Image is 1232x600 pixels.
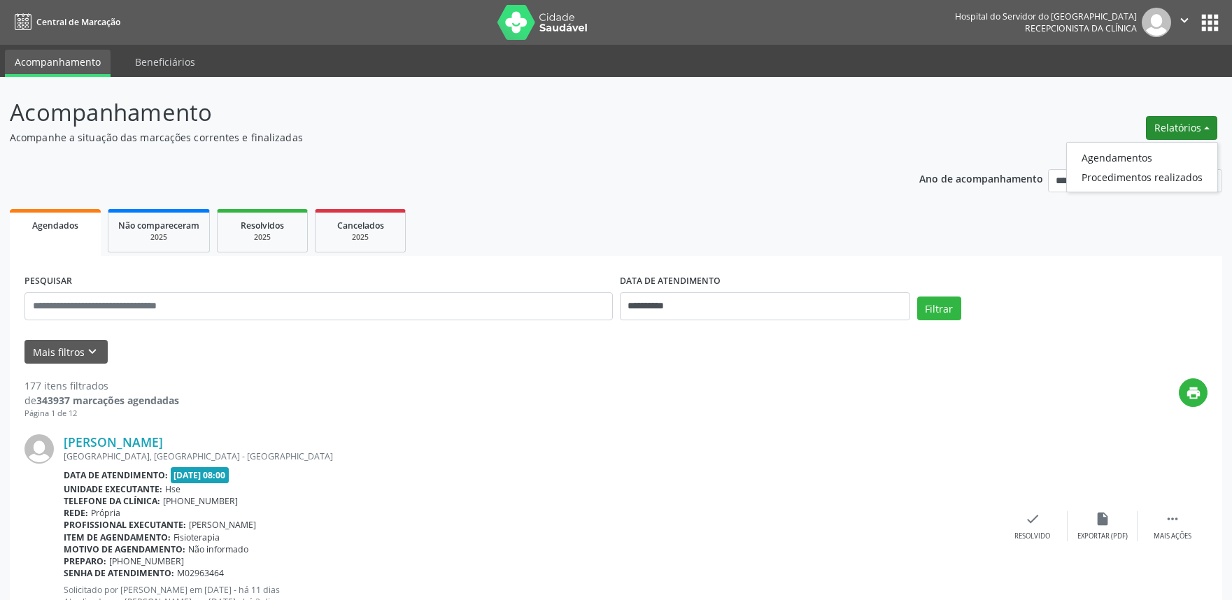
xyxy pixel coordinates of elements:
[1067,167,1217,187] a: Procedimentos realizados
[24,378,179,393] div: 177 itens filtrados
[620,271,721,292] label: DATA DE ATENDIMENTO
[917,297,961,320] button: Filtrar
[163,495,238,507] span: [PHONE_NUMBER]
[85,344,100,359] i: keyboard_arrow_down
[1142,8,1171,37] img: img
[64,507,88,519] b: Rede:
[32,220,78,231] span: Agendados
[125,50,205,74] a: Beneficiários
[1025,22,1137,34] span: Recepcionista da clínica
[24,340,108,364] button: Mais filtroskeyboard_arrow_down
[1146,116,1217,140] button: Relatórios
[64,567,174,579] b: Senha de atendimento:
[1014,531,1050,541] div: Resolvido
[241,220,284,231] span: Resolvidos
[64,519,186,531] b: Profissional executante:
[36,16,120,28] span: Central de Marcação
[24,271,72,292] label: PESQUISAR
[1095,511,1110,527] i: insert_drive_file
[64,450,998,462] div: [GEOGRAPHIC_DATA], [GEOGRAPHIC_DATA] - [GEOGRAPHIC_DATA]
[64,434,163,450] a: [PERSON_NAME]
[109,555,184,567] span: [PHONE_NUMBER]
[1177,13,1192,28] i: 
[1066,142,1218,192] ul: Relatórios
[36,394,179,407] strong: 343937 marcações agendadas
[64,531,171,543] b: Item de agendamento:
[24,434,54,464] img: img
[165,483,180,495] span: Hse
[64,555,106,567] b: Preparo:
[91,507,120,519] span: Própria
[919,169,1043,187] p: Ano de acompanhamento
[64,469,168,481] b: Data de atendimento:
[174,531,220,543] span: Fisioterapia
[24,408,179,420] div: Página 1 de 12
[64,483,162,495] b: Unidade executante:
[118,232,199,243] div: 2025
[1186,385,1201,401] i: print
[5,50,111,77] a: Acompanhamento
[1165,511,1180,527] i: 
[10,95,858,130] p: Acompanhamento
[1198,10,1222,35] button: apps
[10,10,120,34] a: Central de Marcação
[1154,531,1191,541] div: Mais ações
[64,543,185,555] b: Motivo de agendamento:
[325,232,395,243] div: 2025
[188,543,248,555] span: Não informado
[24,393,179,408] div: de
[955,10,1137,22] div: Hospital do Servidor do [GEOGRAPHIC_DATA]
[64,495,160,507] b: Telefone da clínica:
[177,567,224,579] span: M02963464
[337,220,384,231] span: Cancelados
[1179,378,1208,407] button: print
[1077,531,1128,541] div: Exportar (PDF)
[1025,511,1040,527] i: check
[1067,148,1217,167] a: Agendamentos
[171,467,229,483] span: [DATE] 08:00
[1171,8,1198,37] button: 
[189,519,256,531] span: [PERSON_NAME]
[227,232,297,243] div: 2025
[118,220,199,231] span: Não compareceram
[10,130,858,145] p: Acompanhe a situação das marcações correntes e finalizadas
